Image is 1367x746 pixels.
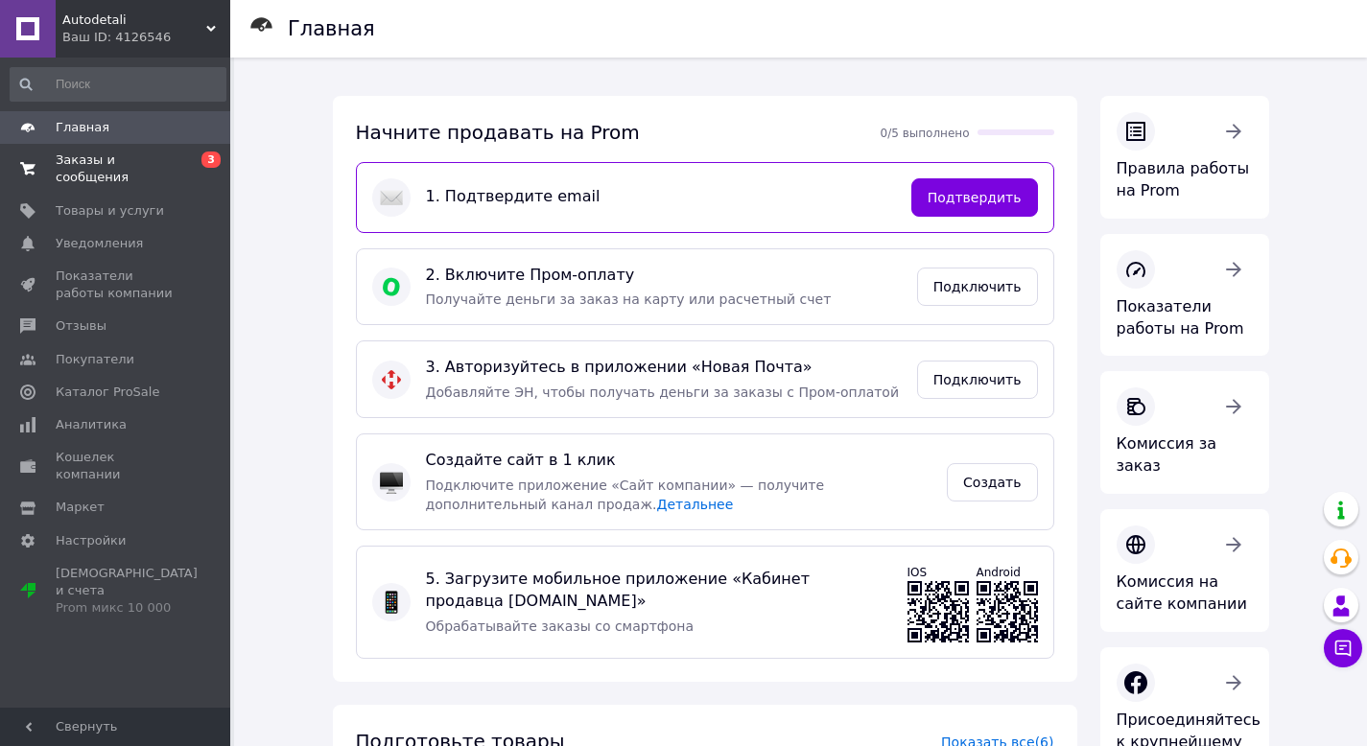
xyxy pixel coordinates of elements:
[56,565,198,618] span: [DEMOGRAPHIC_DATA] и счета
[947,463,1037,501] a: Создать
[380,186,403,209] img: :email:
[356,121,640,144] span: Начните продавать на Prom
[426,186,896,208] span: 1. Подтвердите email
[56,268,177,302] span: Показатели работы компании
[56,351,134,368] span: Покупатели
[977,566,1021,579] span: Android
[1117,297,1244,338] span: Показатели работы на Prom
[426,291,832,307] span: Получайте деньги за заказ на карту или расчетный счет
[62,29,230,46] div: Ваш ID: 4126546
[917,361,1038,399] a: Подключить
[1100,234,1269,357] a: Показатели работы на Prom
[380,275,403,298] img: avatar image
[426,357,902,379] span: 3. Авторизуйтесь в приложении «Новая Почта»
[917,268,1038,306] a: Подключить
[1117,572,1247,613] span: Комиссия на сайте компании
[1100,96,1269,219] a: Правила работы на Prom
[426,478,825,512] span: Подключите приложение «Сайт компании» — получите дополнительный канал продаж.
[656,497,733,512] a: Детальнее
[1117,434,1217,475] span: Комиссия за заказ
[56,416,127,433] span: Аналитика
[881,127,970,140] span: 0/5 выполнено
[56,202,164,220] span: Товары и услуги
[426,569,892,613] span: 5. Загрузите мобильное приложение «Кабинет продавца [DOMAIN_NAME]»
[56,449,177,483] span: Кошелек компании
[1100,509,1269,632] a: Комиссия на сайте компании
[56,384,159,401] span: Каталог ProSale
[10,67,226,102] input: Поиск
[56,599,198,617] div: Prom микс 10 000
[56,235,143,252] span: Уведомления
[288,17,375,40] h1: Главная
[1117,159,1250,199] span: Правила работы на Prom
[62,12,206,29] span: Autodetali
[426,265,902,287] span: 2. Включите Пром-оплату
[201,152,221,168] span: 3
[1324,629,1362,667] button: Чат с покупателем
[56,317,106,335] span: Отзывы
[426,385,900,400] span: Добавляйте ЭН, чтобы получать деньги за заказы с Пром-оплатой
[380,471,403,494] img: :desktop_computer:
[426,450,932,472] span: Создайте сайт в 1 клик
[907,566,928,579] span: IOS
[56,152,177,186] span: Заказы и сообщения
[426,618,695,634] span: Обрабатывайте заказы со смартфона
[1100,371,1269,494] a: Комиссия за заказ
[56,499,105,516] span: Маркет
[380,591,403,614] img: :iphone:
[56,119,109,136] span: Главная
[911,178,1038,217] button: Подтвердить
[56,532,126,549] span: Настройки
